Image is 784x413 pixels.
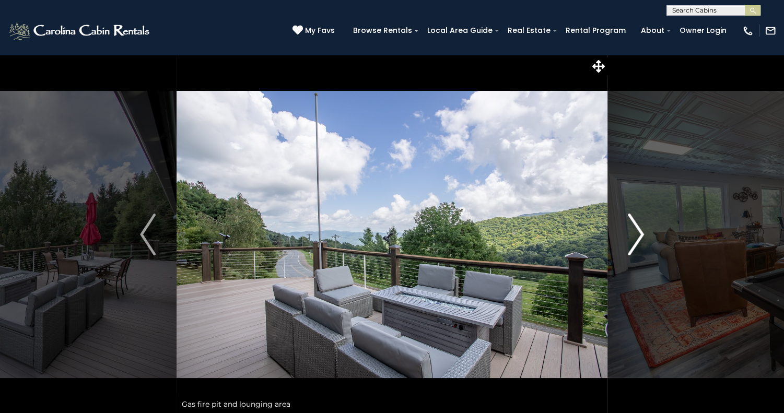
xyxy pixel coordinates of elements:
[292,25,337,37] a: My Favs
[636,22,670,39] a: About
[742,25,754,37] img: phone-regular-white.png
[560,22,631,39] a: Rental Program
[765,25,776,37] img: mail-regular-white.png
[8,20,153,41] img: White-1-2.png
[628,214,644,255] img: arrow
[502,22,556,39] a: Real Estate
[140,214,156,255] img: arrow
[422,22,498,39] a: Local Area Guide
[348,22,417,39] a: Browse Rentals
[674,22,732,39] a: Owner Login
[305,25,335,36] span: My Favs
